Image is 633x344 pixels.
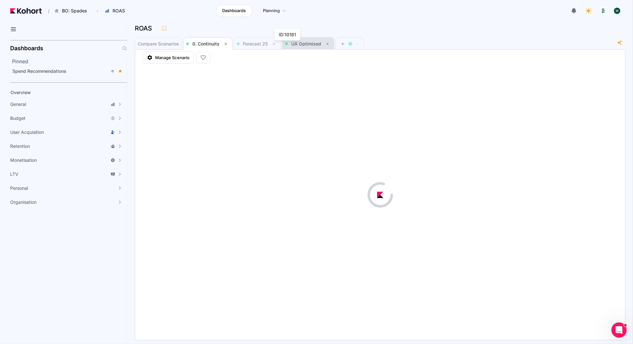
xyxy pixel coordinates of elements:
a: Dashboards [216,5,252,17]
button: BO: Spades [51,5,93,16]
span: UA Optimised [291,41,321,46]
button: ROAS [101,5,132,16]
span: / [43,8,50,14]
h2: Dashboards [10,45,43,51]
span: Personal [10,185,28,191]
h2: Pinned [12,58,127,65]
span: Retention [10,143,30,149]
a: Manage Scenario [143,52,194,64]
span: Budget [10,115,25,121]
span: Forecast 25 [243,41,268,46]
span: Compare Scenarios [138,42,179,46]
span: LTV [10,171,18,177]
span: Planning [263,8,280,14]
img: logo_logo_images_1_20240607072359498299_20240828135028712857.jpeg [600,8,606,14]
span: › [95,8,100,13]
span: BO: Spades [62,8,87,14]
span: Dashboards [222,8,246,14]
span: Overview [10,90,31,95]
a: Spend Recommendations [10,66,125,76]
h3: ROAS [135,25,156,31]
span: General [10,101,26,107]
span: Monetisation [10,157,37,163]
a: Overview [8,88,116,97]
span: 0. Continuity [192,41,219,46]
span: User Acquisition [10,129,44,135]
img: Kohort logo [10,8,42,14]
span: ROAS [113,8,125,14]
div: ID:10181 [278,30,297,39]
span: Spend Recommendations [12,68,66,74]
span: Organisation [10,199,37,205]
span: Manage Scenario [155,54,189,61]
a: Planning [256,5,293,17]
iframe: Intercom live chat [611,322,627,338]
